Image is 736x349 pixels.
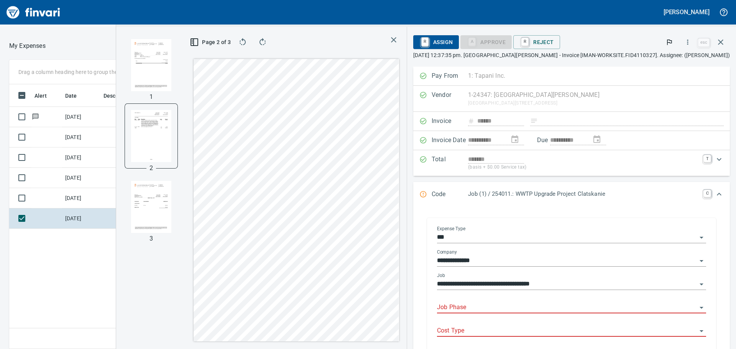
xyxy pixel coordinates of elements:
[5,3,62,21] img: Finvari
[696,256,707,266] button: Open
[460,38,512,45] div: Job Phase required
[62,127,100,147] td: [DATE]
[703,155,711,162] a: T
[696,33,730,51] span: Close invoice
[437,226,465,231] label: Expense Type
[413,182,730,207] div: Expand
[664,8,710,16] h5: [PERSON_NAME]
[34,91,57,100] span: Alert
[468,190,699,198] p: Job (1) / 254011.: WWTP Upgrade Project Clatskanie
[432,190,468,200] p: Code
[437,250,457,254] label: Company
[62,107,100,127] td: [DATE]
[519,36,554,49] span: Reject
[62,168,100,188] td: [DATE]
[513,35,560,49] button: RReject
[131,110,171,162] img: Page 2
[696,326,707,336] button: Open
[131,181,171,233] img: Page 3
[31,114,39,119] span: Has messages
[419,36,453,49] span: Assign
[149,164,153,173] p: 2
[703,190,711,197] a: C
[468,164,699,171] p: (basis + $0.00 Service tax)
[698,38,710,47] a: esc
[421,38,429,46] a: R
[62,147,100,168] td: [DATE]
[662,6,711,18] button: [PERSON_NAME]
[413,150,730,176] div: Expand
[18,68,131,76] p: Drag a column heading here to group the table
[103,91,142,100] span: Description
[34,91,47,100] span: Alert
[437,273,445,278] label: Job
[432,155,468,171] p: Total
[62,188,100,208] td: [DATE]
[413,35,459,49] button: RAssign
[103,91,132,100] span: Description
[62,208,100,229] td: [DATE]
[696,302,707,313] button: Open
[9,41,46,51] nav: breadcrumb
[149,92,153,102] p: 1
[696,232,707,243] button: Open
[413,51,730,59] p: [DATE] 12:37:35 pm. [GEOGRAPHIC_DATA][PERSON_NAME] - Invoice [IMAN-WORKSITE.FID4110327]. Assignee...
[192,35,230,49] button: Page 2 of 3
[679,34,696,51] button: More
[661,34,678,51] button: Flag
[696,279,707,290] button: Open
[9,41,46,51] p: My Expenses
[521,38,529,46] a: R
[195,38,227,47] span: Page 2 of 3
[131,39,171,91] img: Page 1
[149,234,153,243] p: 3
[65,91,87,100] span: Date
[65,91,77,100] span: Date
